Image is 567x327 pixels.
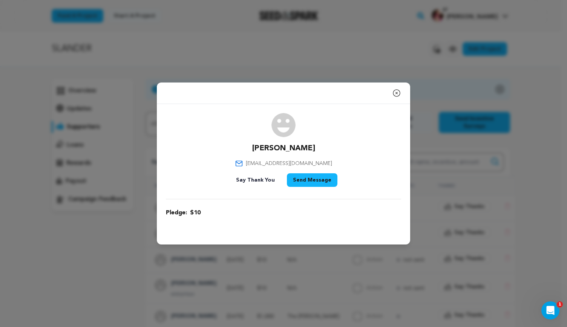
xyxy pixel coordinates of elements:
img: user.png [271,113,296,137]
button: Send Message [287,173,337,187]
iframe: Intercom live chat [541,301,559,319]
span: 1 [557,301,563,307]
span: [EMAIL_ADDRESS][DOMAIN_NAME] [246,160,332,167]
button: Say Thank You [230,173,281,187]
span: Pledge: [166,208,187,217]
p: [PERSON_NAME] [252,143,315,154]
span: $10 [190,208,201,217]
